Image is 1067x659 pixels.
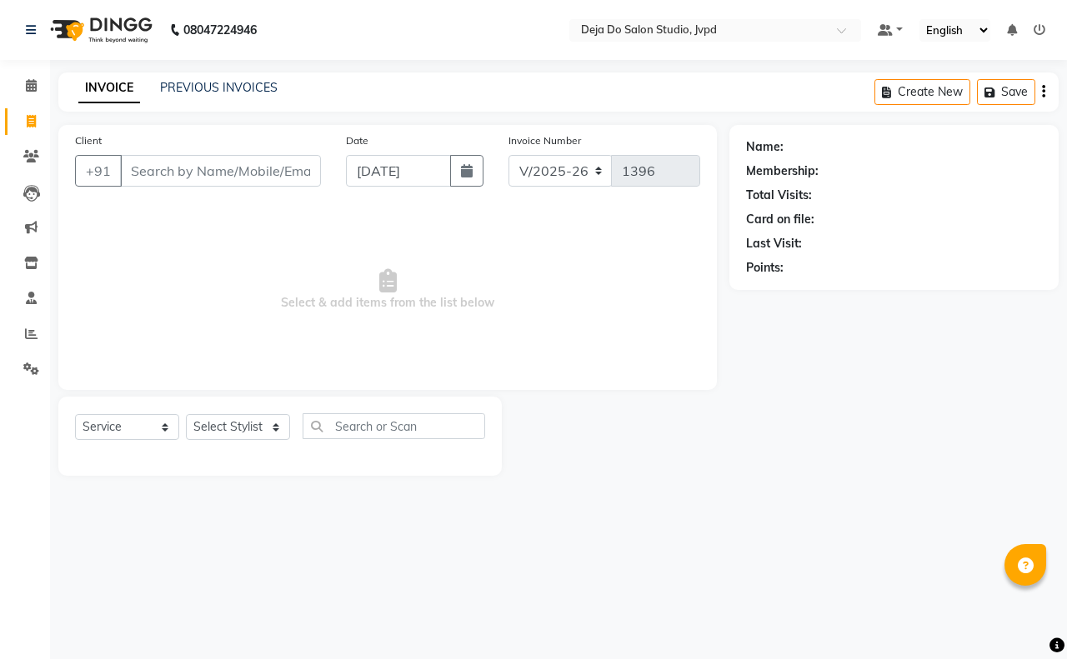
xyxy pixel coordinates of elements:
button: +91 [75,155,122,187]
div: Last Visit: [746,235,802,252]
div: Total Visits: [746,187,812,204]
button: Create New [874,79,970,105]
iframe: chat widget [997,592,1050,642]
b: 08047224946 [183,7,257,53]
span: Select & add items from the list below [75,207,700,373]
div: Points: [746,259,784,277]
div: Membership: [746,162,819,180]
label: Invoice Number [508,133,581,148]
input: Search or Scan [303,413,485,439]
button: Save [977,79,1035,105]
div: Card on file: [746,211,814,228]
label: Date [346,133,368,148]
label: Client [75,133,102,148]
input: Search by Name/Mobile/Email/Code [120,155,321,187]
div: Name: [746,138,784,156]
img: logo [43,7,157,53]
a: PREVIOUS INVOICES [160,80,278,95]
a: INVOICE [78,73,140,103]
